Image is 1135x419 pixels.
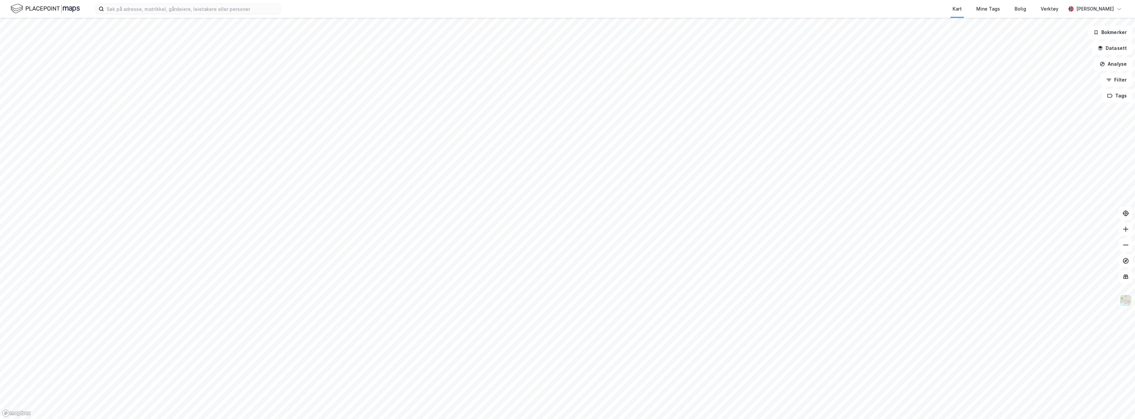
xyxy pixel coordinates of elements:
input: Søk på adresse, matrikkel, gårdeiere, leietakere eller personer [104,4,280,14]
iframe: Chat Widget [1102,387,1135,419]
div: Mine Tags [976,5,1000,13]
div: Kart [953,5,962,13]
img: logo.f888ab2527a4732fd821a326f86c7f29.svg [11,3,80,15]
div: Verktøy [1041,5,1058,13]
div: Bolig [1015,5,1026,13]
div: [PERSON_NAME] [1076,5,1114,13]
